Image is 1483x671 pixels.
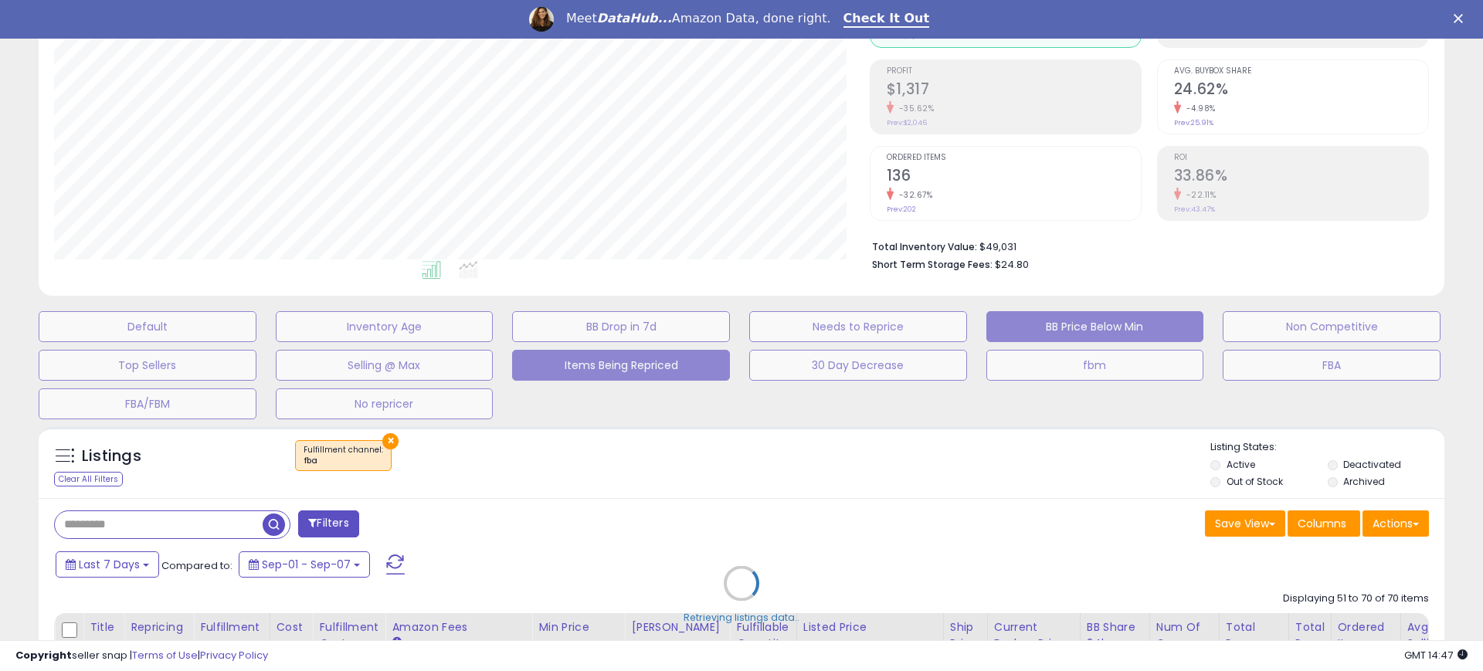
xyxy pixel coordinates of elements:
[39,350,256,381] button: Top Sellers
[276,311,494,342] button: Inventory Age
[512,311,730,342] button: BB Drop in 7d
[887,154,1141,162] span: Ordered Items
[887,67,1141,76] span: Profit
[1174,80,1428,101] h2: 24.62%
[1174,205,1215,214] small: Prev: 43.47%
[276,388,494,419] button: No repricer
[894,189,933,201] small: -32.67%
[1174,167,1428,188] h2: 33.86%
[887,118,927,127] small: Prev: $2,046
[566,11,831,26] div: Meet Amazon Data, done right.
[276,350,494,381] button: Selling @ Max
[872,236,1417,255] li: $49,031
[1174,118,1213,127] small: Prev: 25.91%
[1174,67,1428,76] span: Avg. Buybox Share
[1223,311,1441,342] button: Non Competitive
[597,11,672,25] i: DataHub...
[749,350,967,381] button: 30 Day Decrease
[894,103,935,114] small: -35.62%
[15,649,268,663] div: seller snap | |
[15,648,72,663] strong: Copyright
[986,350,1204,381] button: fbm
[1181,103,1216,114] small: -4.98%
[872,240,977,253] b: Total Inventory Value:
[1174,154,1428,162] span: ROI
[887,167,1141,188] h2: 136
[887,80,1141,101] h2: $1,317
[39,311,256,342] button: Default
[872,258,993,271] b: Short Term Storage Fees:
[1454,14,1469,23] div: Close
[986,311,1204,342] button: BB Price Below Min
[684,610,799,624] div: Retrieving listings data..
[995,257,1029,272] span: $24.80
[529,7,554,32] img: Profile image for Georgie
[749,311,967,342] button: Needs to Reprice
[1223,350,1441,381] button: FBA
[843,11,930,28] a: Check It Out
[39,388,256,419] button: FBA/FBM
[887,205,916,214] small: Prev: 202
[1181,189,1217,201] small: -22.11%
[512,350,730,381] button: Items Being Repriced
